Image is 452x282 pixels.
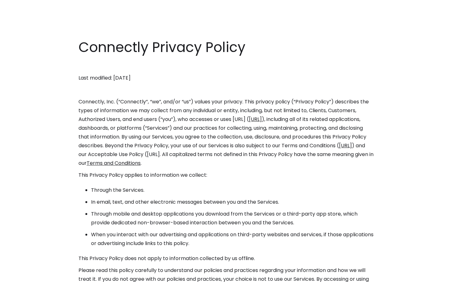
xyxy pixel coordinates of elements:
[91,210,374,227] li: Through mobile and desktop applications you download from the Services or a third-party app store...
[78,62,374,70] p: ‍
[13,271,38,280] ul: Language list
[78,74,374,82] p: Last modified: [DATE]
[78,97,374,168] p: Connectly, Inc. (“Connectly”, “we”, and/or “us”) values your privacy. This privacy policy (“Priva...
[91,230,374,248] li: When you interact with our advertising and applications on third-party websites and services, if ...
[87,159,141,167] a: Terms and Conditions
[78,171,374,180] p: This Privacy Policy applies to information we collect:
[78,254,374,263] p: This Privacy Policy does not apply to information collected by us offline.
[78,86,374,94] p: ‍
[339,142,352,149] a: [URL]
[78,38,374,57] h1: Connectly Privacy Policy
[91,198,374,206] li: In email, text, and other electronic messages between you and the Services.
[249,116,262,123] a: [URL]
[91,186,374,195] li: Through the Services.
[6,270,38,280] aside: Language selected: English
